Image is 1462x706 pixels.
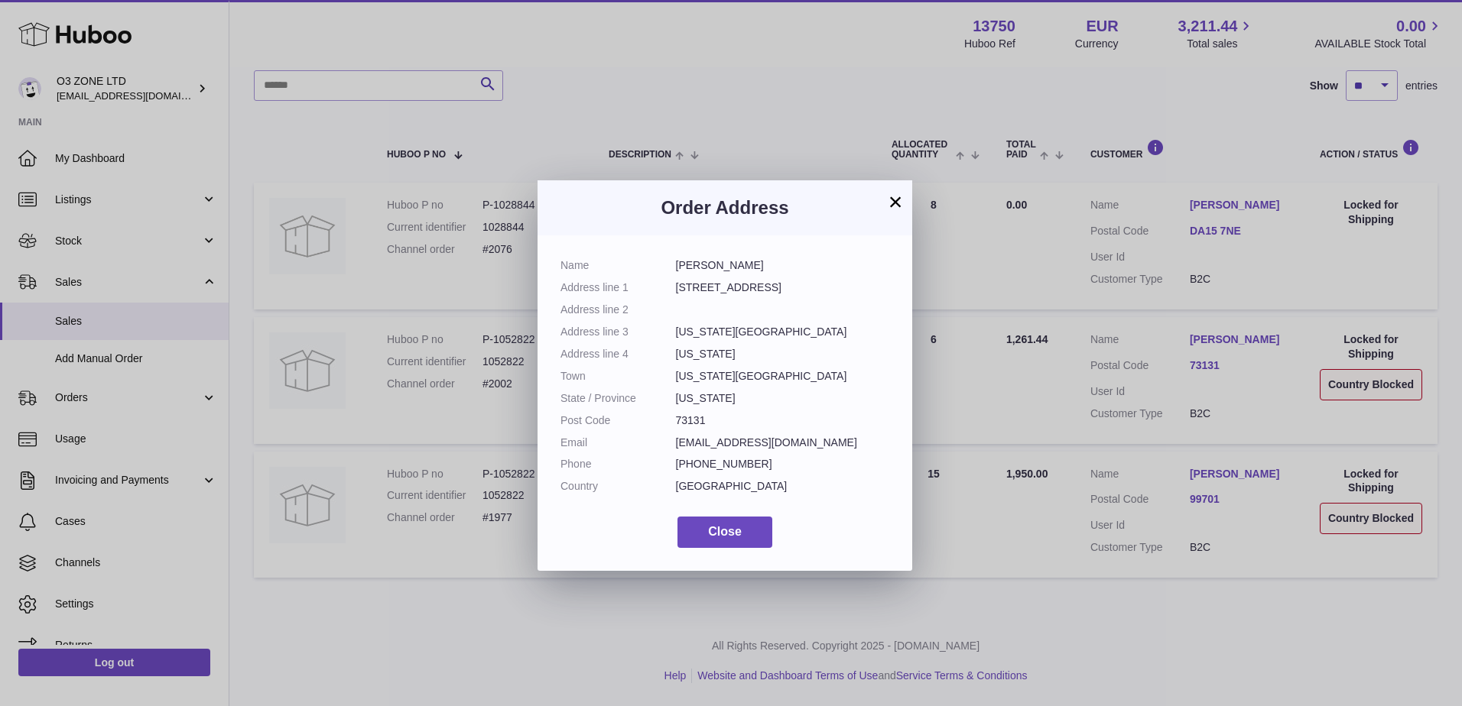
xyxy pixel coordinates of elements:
[560,369,676,384] dt: Town
[676,479,890,494] dd: [GEOGRAPHIC_DATA]
[560,413,676,428] dt: Post Code
[708,525,742,538] span: Close
[560,457,676,471] dt: Phone
[676,280,890,295] dd: [STREET_ADDRESS]
[676,369,890,384] dd: [US_STATE][GEOGRAPHIC_DATA]
[560,258,676,273] dt: Name
[886,193,905,211] button: ×
[560,391,676,406] dt: State / Province
[676,347,890,361] dd: [US_STATE]
[560,347,676,361] dt: Address line 4
[676,391,890,406] dd: [US_STATE]
[676,413,890,428] dd: 73131
[676,325,890,339] dd: [US_STATE][GEOGRAPHIC_DATA]
[560,479,676,494] dt: Country
[560,325,676,339] dt: Address line 3
[676,457,890,471] dd: [PHONE_NUMBER]
[676,436,890,450] dd: [EMAIL_ADDRESS][DOMAIN_NAME]
[677,517,772,548] button: Close
[560,436,676,450] dt: Email
[560,303,676,317] dt: Address line 2
[560,280,676,295] dt: Address line 1
[676,258,890,273] dd: [PERSON_NAME]
[560,196,889,220] h3: Order Address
